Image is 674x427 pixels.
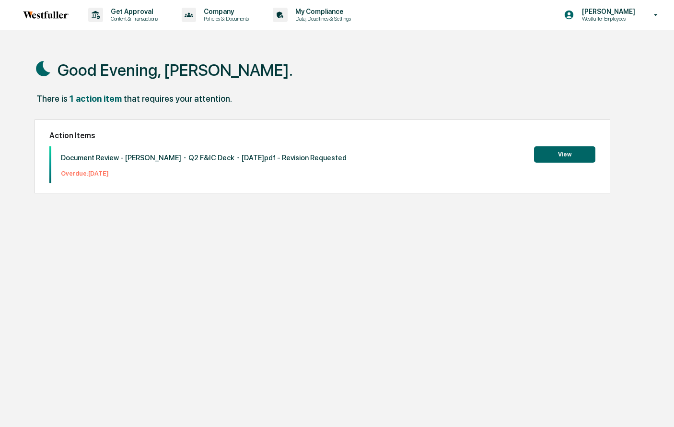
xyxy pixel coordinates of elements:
p: My Compliance [288,8,356,15]
h2: Action Items [49,131,595,140]
div: 1 action item [70,94,122,104]
p: [PERSON_NAME] [574,8,640,15]
p: Data, Deadlines & Settings [288,15,356,22]
p: Overdue: [DATE] [61,170,347,177]
p: Policies & Documents [196,15,254,22]
p: Document Review - [PERSON_NAME]・Q2 F&IC Deck・[DATE]pdf - Revision Requested [61,154,347,163]
a: View [534,149,595,158]
p: Westfuller Employees [574,15,640,22]
p: Get Approval [103,8,163,15]
button: View [534,146,595,163]
img: logo [23,11,69,19]
div: There is [36,94,68,104]
p: Company [196,8,254,15]
h1: Good Evening, [PERSON_NAME]. [58,60,293,80]
p: Content & Transactions [103,15,163,22]
div: that requires your attention. [124,94,232,104]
